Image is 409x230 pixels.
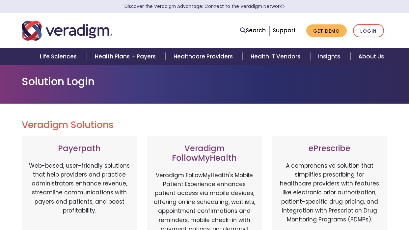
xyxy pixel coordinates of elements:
a: Insights [310,48,350,65]
h1: Solution Login [22,75,387,88]
a: Search [240,26,266,35]
a: Support [273,26,296,34]
span: Learn More [282,3,285,10]
a: Login [353,24,384,38]
h3: Payerpath [28,144,130,153]
h3: Veradigm FollowMyHealth [153,144,256,163]
a: Get Demo [306,24,347,37]
img: Veradigm logo [22,20,112,42]
a: Health IT Vendors [243,48,310,65]
a: Life Sciences [32,48,87,65]
a: About Us [350,48,392,65]
a: Healthcare Providers [166,48,243,65]
h3: ePrescribe [279,144,381,153]
a: Discover the Veradigm Advantage: Connect to the Veradigm NetworkLearn More [124,3,285,10]
h2: Veradigm Solutions [22,119,387,131]
a: Health Plans + Payers [87,48,166,65]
